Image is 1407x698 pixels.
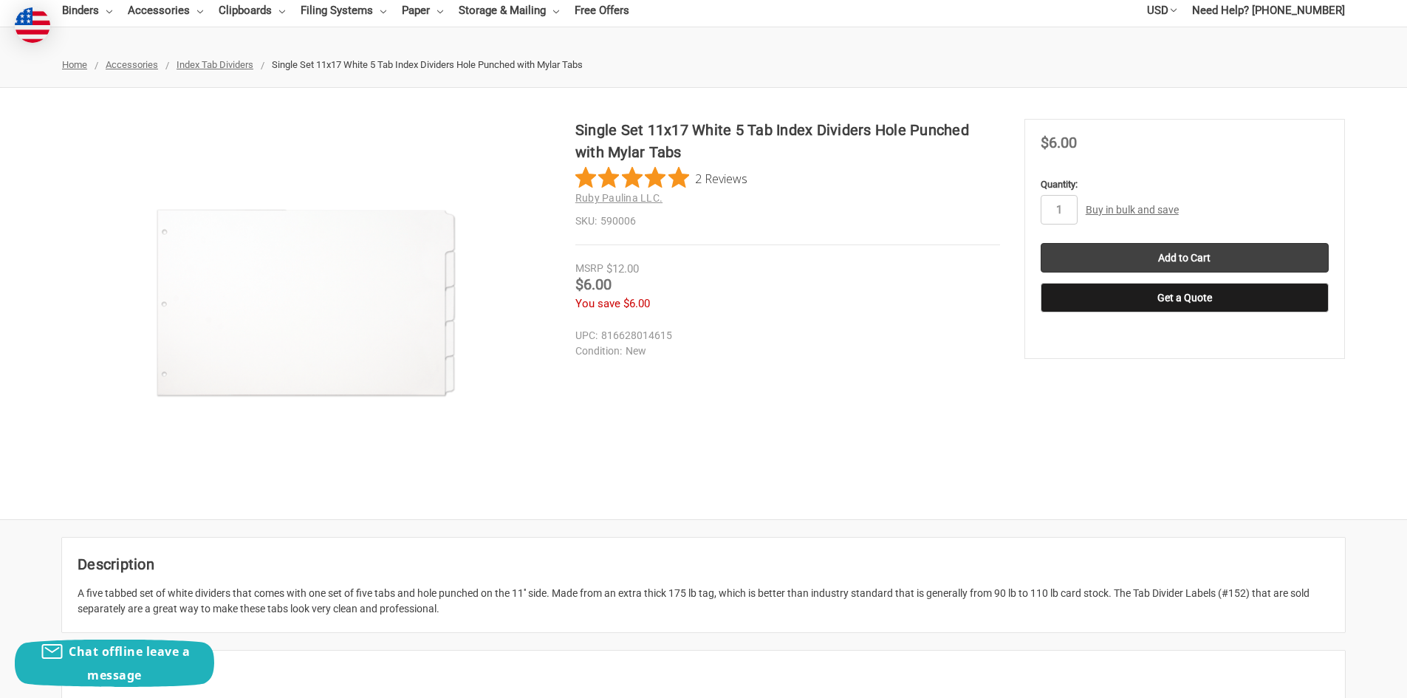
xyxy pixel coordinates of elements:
a: Ruby Paulina LLC. [575,192,663,204]
dt: SKU: [575,213,597,229]
dt: UPC: [575,328,598,343]
a: Accessories [106,59,158,70]
button: Get a Quote [1041,283,1329,312]
label: Quantity: [1041,177,1329,192]
dd: 816628014615 [575,328,993,343]
div: MSRP [575,261,603,276]
span: Single Set 11x17 White 5 Tab Index Dividers Hole Punched with Mylar Tabs [272,59,583,70]
button: Chat offline leave a message [15,640,214,687]
img: Single Set 11x17 White 5 Tab Index Dividers Hole Punched with Mylar Tabs [122,119,491,488]
dt: Condition: [575,343,622,359]
input: Add to Cart [1041,243,1329,273]
h1: Single Set 11x17 White 5 Tab Index Dividers Hole Punched with Mylar Tabs [575,119,1000,163]
a: Buy in bulk and save [1086,204,1179,216]
a: Home [62,59,87,70]
span: You save [575,297,620,310]
div: A five tabbed set of white dividers that comes with one set of five tabs and hole punched on the ... [78,586,1329,617]
span: 2 Reviews [695,167,747,189]
img: duty and tax information for United States [15,7,50,43]
span: $6.00 [1041,134,1077,151]
span: $6.00 [623,297,650,310]
button: Rated 5 out of 5 stars from 2 reviews. Jump to reviews. [575,167,747,189]
h2: Description [78,553,1329,575]
dd: New [575,343,993,359]
span: $6.00 [575,276,612,293]
span: $12.00 [606,262,639,276]
span: Chat offline leave a message [69,643,190,683]
h2: Extra Information [78,666,1329,688]
a: Index Tab Dividers [177,59,253,70]
dd: 590006 [575,213,1000,229]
